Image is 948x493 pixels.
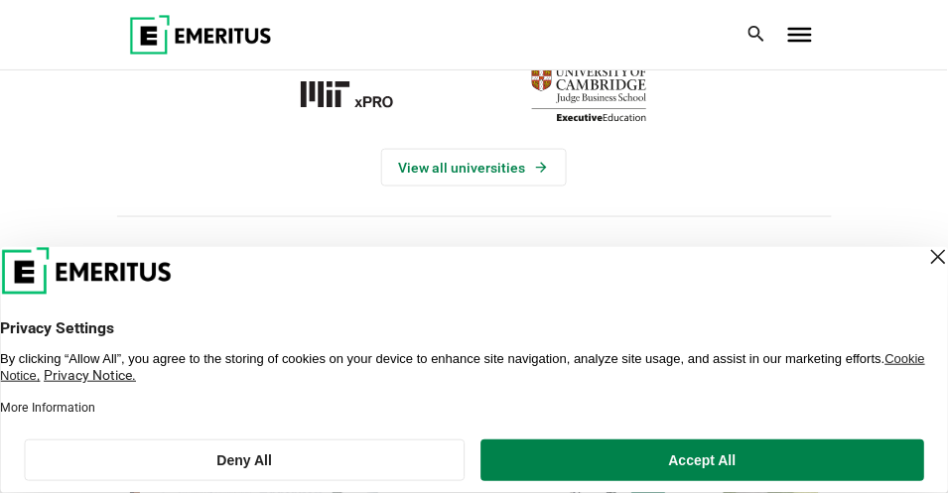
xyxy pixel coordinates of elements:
a: MIT-xPRO [254,61,465,129]
img: MIT xPRO [254,61,465,129]
a: View Universities [381,149,567,186]
img: cambridge-judge-business-school [484,61,695,129]
button: Toggle Menu [788,28,812,42]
